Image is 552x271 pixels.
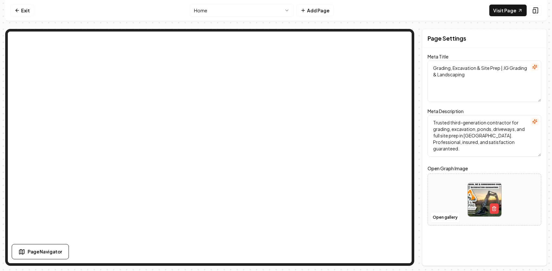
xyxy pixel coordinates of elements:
button: Add Page [296,5,334,16]
h2: Page Settings [428,34,466,43]
label: Meta Description [428,108,464,114]
a: Visit Page [489,5,527,16]
label: Open Graph Image [428,164,541,172]
button: Page Navigator [12,244,69,259]
label: Meta Title [428,54,448,59]
span: Page Navigator [28,248,62,255]
img: image [468,183,501,216]
button: Open gallery [430,212,460,223]
a: Exit [10,5,34,16]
